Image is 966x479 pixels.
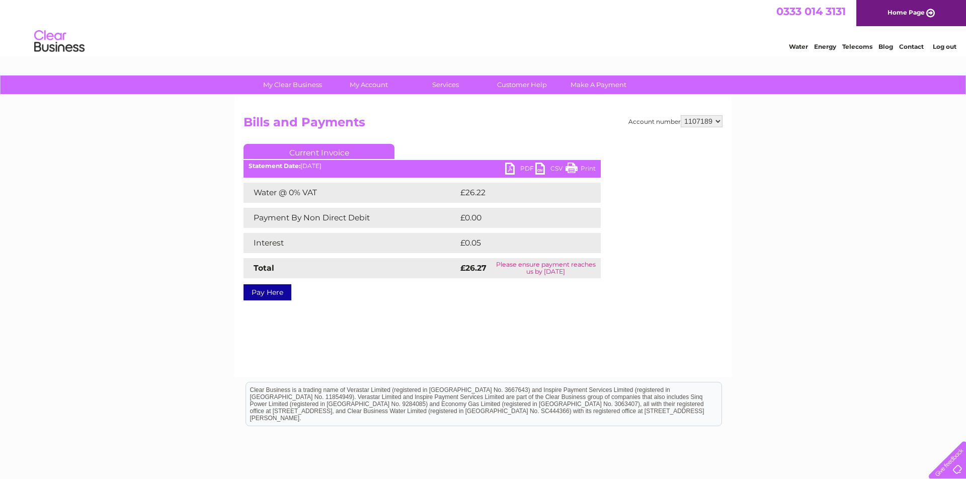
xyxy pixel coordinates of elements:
[34,26,85,57] img: logo.png
[244,183,458,203] td: Water @ 0% VAT
[505,163,535,177] a: PDF
[244,284,291,300] a: Pay Here
[628,115,722,127] div: Account number
[244,115,722,134] h2: Bills and Payments
[878,43,893,50] a: Blog
[557,75,640,94] a: Make A Payment
[789,43,808,50] a: Water
[244,233,458,253] td: Interest
[458,233,577,253] td: £0.05
[249,162,300,170] b: Statement Date:
[244,144,394,159] a: Current Invoice
[480,75,563,94] a: Customer Help
[535,163,566,177] a: CSV
[404,75,487,94] a: Services
[566,163,596,177] a: Print
[244,163,601,170] div: [DATE]
[842,43,872,50] a: Telecoms
[328,75,411,94] a: My Account
[491,258,601,278] td: Please ensure payment reaches us by [DATE]
[244,208,458,228] td: Payment By Non Direct Debit
[933,43,956,50] a: Log out
[458,208,578,228] td: £0.00
[251,75,334,94] a: My Clear Business
[776,5,846,18] a: 0333 014 3131
[246,6,721,49] div: Clear Business is a trading name of Verastar Limited (registered in [GEOGRAPHIC_DATA] No. 3667643...
[899,43,924,50] a: Contact
[814,43,836,50] a: Energy
[254,263,274,273] strong: Total
[460,263,487,273] strong: £26.27
[458,183,580,203] td: £26.22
